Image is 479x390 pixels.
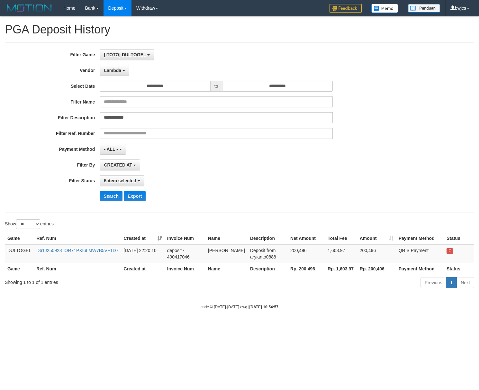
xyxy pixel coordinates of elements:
[100,49,154,60] button: [ITOTO] DULTOGEL
[210,81,222,92] span: to
[357,263,396,275] th: Rp. 200,496
[100,159,140,170] button: CREATED AT
[444,232,474,244] th: Status
[248,263,288,275] th: Description
[444,263,474,275] th: Status
[165,232,205,244] th: Invoice Num
[288,244,325,263] td: 200,496
[396,263,444,275] th: Payment Method
[288,232,325,244] th: Net Amount
[248,244,288,263] td: Deposit from aryianto0888
[201,305,278,309] small: code © [DATE]-[DATE] dwg |
[330,4,362,13] img: Feedback.jpg
[121,232,164,244] th: Created at: activate to sort column ascending
[121,244,164,263] td: [DATE] 22:20:10
[325,244,357,263] td: 1,603.97
[165,263,205,275] th: Invoice Num
[5,219,54,229] label: Show entries
[5,232,34,244] th: Game
[34,232,121,244] th: Ref. Num
[5,23,474,36] h1: PGA Deposit History
[396,244,444,263] td: QRIS Payment
[104,162,132,168] span: CREATED AT
[34,263,121,275] th: Ref. Num
[5,277,195,286] div: Showing 1 to 1 of 1 entries
[104,68,121,73] span: Lambda
[446,277,457,288] a: 1
[408,4,440,13] img: panduan.png
[396,232,444,244] th: Payment Method
[447,248,453,254] span: EXPIRED
[371,4,398,13] img: Button%20Memo.svg
[357,232,396,244] th: Amount: activate to sort column ascending
[165,244,205,263] td: deposit - 490417046
[16,219,40,229] select: Showentries
[5,263,34,275] th: Game
[420,277,446,288] a: Previous
[36,248,118,253] a: D61J250928_OR71PXI6LMW7B5VF1D7
[456,277,474,288] a: Next
[104,52,146,57] span: [ITOTO] DULTOGEL
[5,244,34,263] td: DULTOGEL
[205,244,248,263] td: [PERSON_NAME]
[100,65,129,76] button: Lambda
[249,305,278,309] strong: [DATE] 10:54:57
[121,263,164,275] th: Created at
[104,178,136,183] span: 5 item selected
[100,175,144,186] button: 5 item selected
[288,263,325,275] th: Rp. 200,496
[5,3,54,13] img: MOTION_logo.png
[104,147,118,152] span: - ALL -
[357,244,396,263] td: 200,496
[100,144,126,155] button: - ALL -
[100,191,122,201] button: Search
[124,191,146,201] button: Export
[325,263,357,275] th: Rp. 1,603.97
[325,232,357,244] th: Total Fee
[248,232,288,244] th: Description
[205,263,248,275] th: Name
[205,232,248,244] th: Name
